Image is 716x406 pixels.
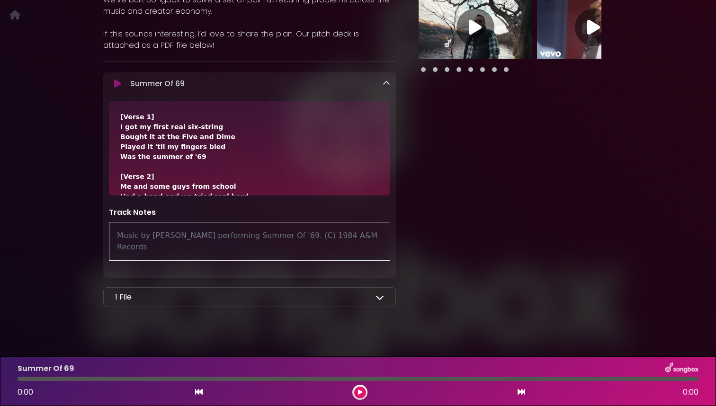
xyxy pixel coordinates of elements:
p: If this sounds interesting, I’d love to share the plan. Our pitch deck is attached as a PDF file ... [103,28,396,51]
p: 1 File [115,291,132,303]
div: Music by [PERSON_NAME] performing Summer Of '69. (C) 1984 A&M Records [109,222,390,261]
p: Track Notes [109,207,390,218]
p: Summer Of 69 [130,78,185,89]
